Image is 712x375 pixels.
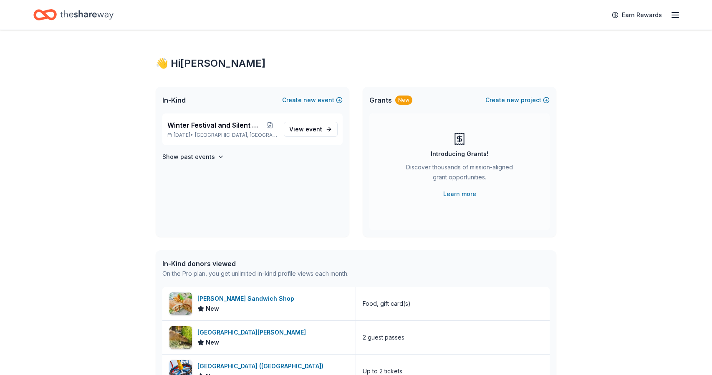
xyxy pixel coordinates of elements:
div: New [395,96,412,105]
div: In-Kind donors viewed [162,259,348,269]
h4: Show past events [162,152,215,162]
button: Createnewevent [282,95,343,105]
div: [GEOGRAPHIC_DATA] ([GEOGRAPHIC_DATA]) [197,361,327,371]
div: 2 guest passes [363,332,404,342]
span: In-Kind [162,95,186,105]
div: [PERSON_NAME] Sandwich Shop [197,294,298,304]
div: 👋 Hi [PERSON_NAME] [156,57,556,70]
div: On the Pro plan, you get unlimited in-kind profile views each month. [162,269,348,279]
img: Image for Mr. Pickle's Sandwich Shop [169,292,192,315]
button: Createnewproject [485,95,550,105]
a: Earn Rewards [607,8,667,23]
a: Learn more [443,189,476,199]
span: event [306,126,322,133]
div: Introducing Grants! [431,149,488,159]
span: new [303,95,316,105]
a: View event [284,122,338,137]
span: new [507,95,519,105]
div: Food, gift card(s) [363,299,411,309]
div: [GEOGRAPHIC_DATA][PERSON_NAME] [197,327,309,337]
span: Grants [369,95,392,105]
span: New [206,304,219,314]
span: View [289,124,322,134]
img: Image for Santa Barbara Zoo [169,326,192,349]
p: [DATE] • [167,132,277,138]
span: [GEOGRAPHIC_DATA], [GEOGRAPHIC_DATA] [195,132,277,138]
button: Show past events [162,152,224,162]
span: Winter Festival and Silent Auction [167,120,263,130]
div: Discover thousands of mission-aligned grant opportunities. [403,162,516,186]
a: Home [33,5,114,25]
span: New [206,337,219,347]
